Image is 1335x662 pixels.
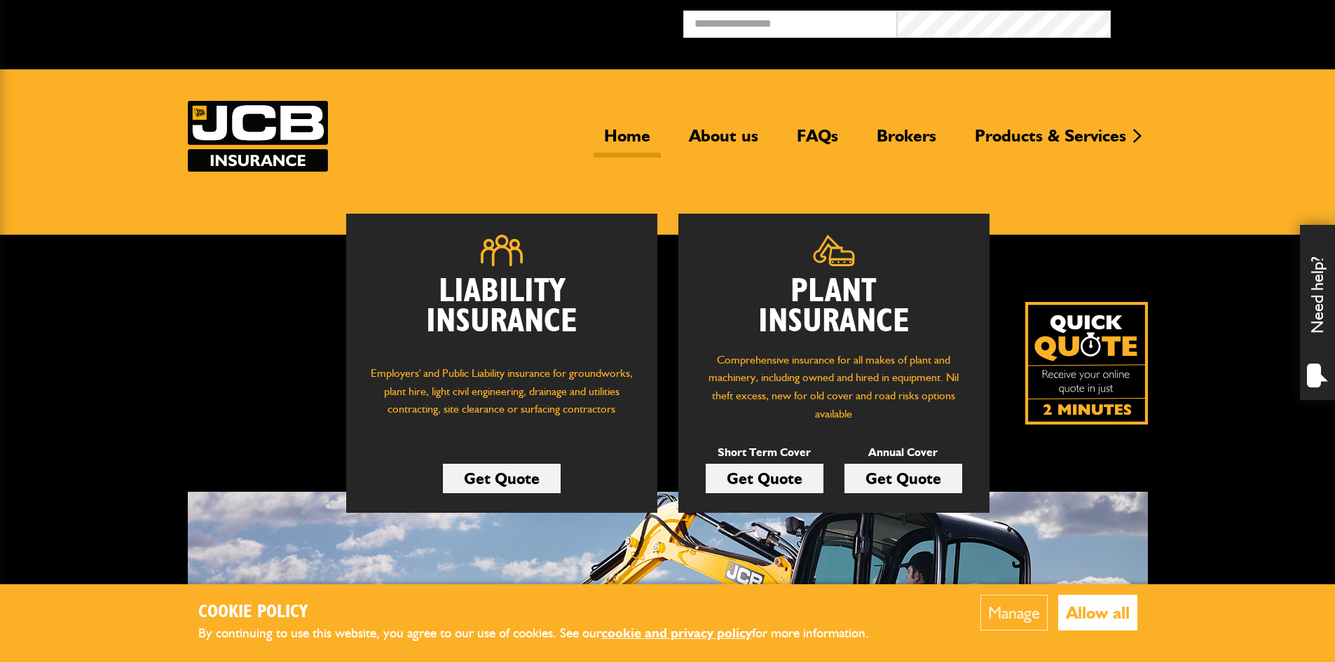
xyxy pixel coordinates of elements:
a: cookie and privacy policy [601,625,752,641]
a: FAQs [786,125,849,158]
a: Home [594,125,661,158]
a: Get Quote [706,464,823,493]
h2: Cookie Policy [198,602,892,623]
p: Annual Cover [844,443,962,462]
a: JCB Insurance Services [188,101,328,172]
a: Get Quote [844,464,962,493]
h2: Liability Insurance [367,277,636,351]
button: Allow all [1058,595,1137,630]
a: About us [678,125,769,158]
button: Manage [980,595,1048,630]
button: Broker Login [1111,11,1324,32]
a: Get your insurance quote isn just 2-minutes [1025,302,1148,425]
p: Comprehensive insurance for all makes of plant and machinery, including owned and hired in equipm... [699,351,968,422]
p: Short Term Cover [706,443,823,462]
a: Get Quote [443,464,561,493]
p: By continuing to use this website, you agree to our use of cookies. See our for more information. [198,623,892,644]
h2: Plant Insurance [699,277,968,337]
div: Need help? [1300,225,1335,400]
a: Brokers [866,125,947,158]
p: Employers' and Public Liability insurance for groundworks, plant hire, light civil engineering, d... [367,364,636,432]
img: Quick Quote [1025,302,1148,425]
img: JCB Insurance Services logo [188,101,328,172]
a: Products & Services [964,125,1137,158]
